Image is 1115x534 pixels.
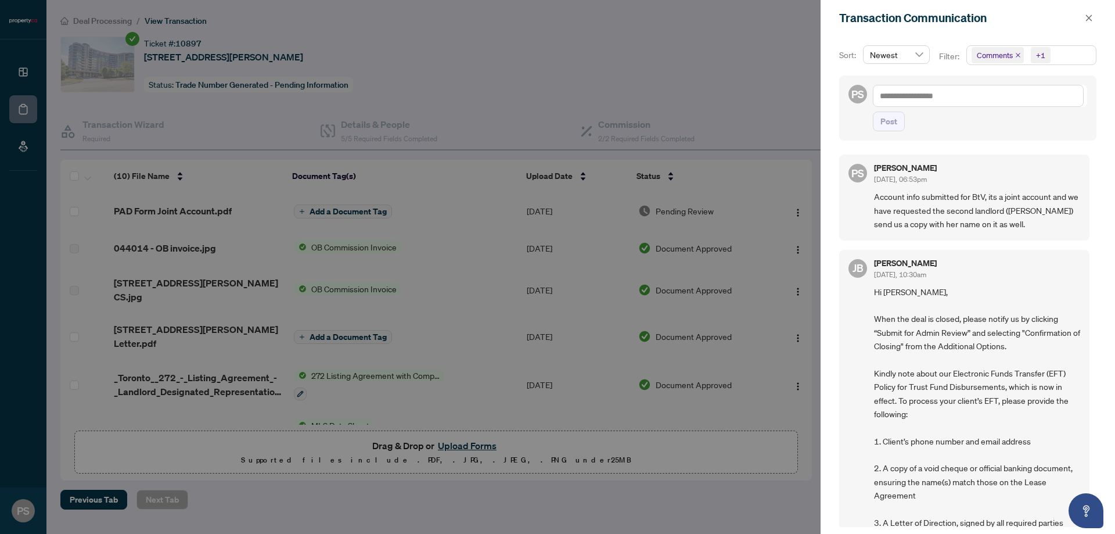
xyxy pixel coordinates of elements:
[839,9,1081,27] div: Transaction Communication
[972,47,1024,63] span: Comments
[874,259,937,267] h5: [PERSON_NAME]
[874,190,1080,231] span: Account info submitted for BtV, its a joint account and we have requested the second landlord ([P...
[873,112,905,131] button: Post
[1015,52,1021,58] span: close
[870,46,923,63] span: Newest
[853,260,864,276] span: JB
[851,165,864,181] span: PS
[874,270,926,279] span: [DATE], 10:30am
[1069,493,1103,528] button: Open asap
[839,49,858,62] p: Sort:
[851,86,864,102] span: PS
[977,49,1013,61] span: Comments
[874,164,937,172] h5: [PERSON_NAME]
[874,175,927,184] span: [DATE], 06:53pm
[939,50,961,63] p: Filter:
[1085,14,1093,22] span: close
[1036,49,1045,61] div: +1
